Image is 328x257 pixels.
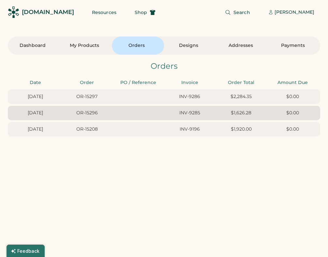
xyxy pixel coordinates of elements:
div: PO / Reference [114,79,162,86]
button: Shop [127,6,163,19]
div: Dashboard [14,42,51,49]
div: OR-15297 [63,93,111,100]
div: [DATE] [12,110,59,116]
div: Amount Due [269,79,316,86]
div: Invoice [166,79,214,86]
div: Payments [275,42,311,49]
div: My Products [67,42,103,49]
img: Rendered Logo - Screens [8,7,19,18]
div: INV-9286 [166,93,214,100]
div: [DATE] [12,126,59,133]
div: Orders [118,42,155,49]
div: [PERSON_NAME] [275,9,314,16]
div: INV-9196 [166,126,214,133]
div: Designs [171,42,207,49]
button: Search [217,6,258,19]
div: $1,626.28 [217,110,265,116]
div: Order Total [217,79,265,86]
div: $0.00 [269,93,316,100]
div: Addresses [223,42,259,49]
div: $0.00 [269,126,316,133]
div: [DOMAIN_NAME] [22,8,74,16]
div: INV-9285 [166,110,214,116]
div: [DATE] [12,93,59,100]
div: Order [63,79,111,86]
span: Search [233,10,250,15]
span: Shop [135,10,147,15]
div: Date [12,79,59,86]
div: OR-15296 [63,110,111,116]
button: Resources [84,6,124,19]
div: $0.00 [269,110,316,116]
div: $1,920.00 [217,126,265,133]
div: OR-15208 [63,126,111,133]
div: $2,284.35 [217,93,265,100]
div: Orders [8,61,320,72]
